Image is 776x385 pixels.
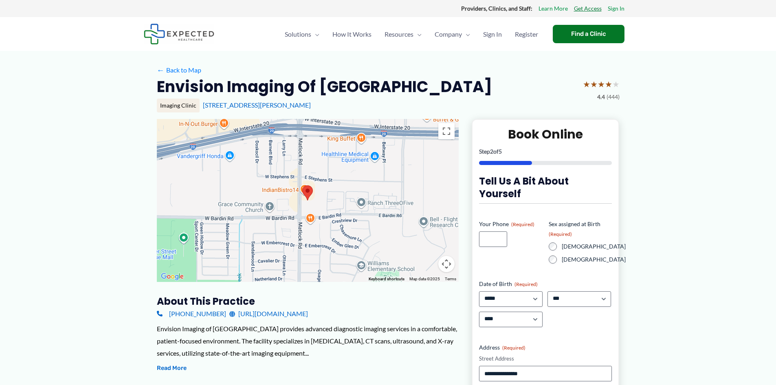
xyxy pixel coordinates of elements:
a: Open this area in Google Maps (opens a new window) [159,271,186,282]
a: Register [508,20,545,48]
nav: Primary Site Navigation [278,20,545,48]
span: (Required) [511,221,534,227]
span: Menu Toggle [462,20,470,48]
span: ★ [612,77,620,92]
a: Sign In [477,20,508,48]
h2: Book Online [479,126,612,142]
a: ←Back to Map [157,64,201,76]
img: Expected Healthcare Logo - side, dark font, small [144,24,214,44]
span: 2 [490,148,493,155]
a: Sign In [608,3,624,14]
legend: Sex assigned at Birth [549,220,612,238]
a: Find a Clinic [553,25,624,43]
span: ★ [590,77,598,92]
button: Toggle fullscreen view [438,123,455,139]
h3: About this practice [157,295,459,308]
span: ★ [598,77,605,92]
div: Imaging Clinic [157,99,200,112]
span: Menu Toggle [413,20,422,48]
a: Get Access [574,3,602,14]
label: [DEMOGRAPHIC_DATA] [562,255,626,264]
button: Keyboard shortcuts [369,276,404,282]
span: Map data ©2025 [409,277,440,281]
a: ResourcesMenu Toggle [378,20,428,48]
span: 4.4 [597,92,605,102]
label: [DEMOGRAPHIC_DATA] [562,242,626,251]
a: [PHONE_NUMBER] [157,308,226,320]
strong: Providers, Clinics, and Staff: [461,5,532,12]
span: Company [435,20,462,48]
span: (Required) [514,281,538,287]
legend: Date of Birth [479,280,538,288]
label: Street Address [479,355,612,363]
p: Step of [479,149,612,154]
span: (Required) [502,345,525,351]
legend: Address [479,343,525,352]
span: Register [515,20,538,48]
span: Resources [385,20,413,48]
span: Solutions [285,20,311,48]
button: Map camera controls [438,256,455,272]
button: Read More [157,363,187,373]
a: CompanyMenu Toggle [428,20,477,48]
span: Menu Toggle [311,20,319,48]
h2: Envision Imaging of [GEOGRAPHIC_DATA] [157,77,492,97]
a: Learn More [539,3,568,14]
a: SolutionsMenu Toggle [278,20,326,48]
div: Envision Imaging of [GEOGRAPHIC_DATA] provides advanced diagnostic imaging services in a comforta... [157,323,459,359]
span: (444) [607,92,620,102]
h3: Tell us a bit about yourself [479,175,612,200]
a: [STREET_ADDRESS][PERSON_NAME] [203,101,311,109]
span: 5 [499,148,502,155]
span: How It Works [332,20,372,48]
a: How It Works [326,20,378,48]
span: (Required) [549,231,572,237]
span: ★ [605,77,612,92]
span: Sign In [483,20,502,48]
a: [URL][DOMAIN_NAME] [229,308,308,320]
img: Google [159,271,186,282]
span: ← [157,66,165,74]
label: Your Phone [479,220,542,228]
span: ★ [583,77,590,92]
a: Terms (opens in new tab) [445,277,456,281]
